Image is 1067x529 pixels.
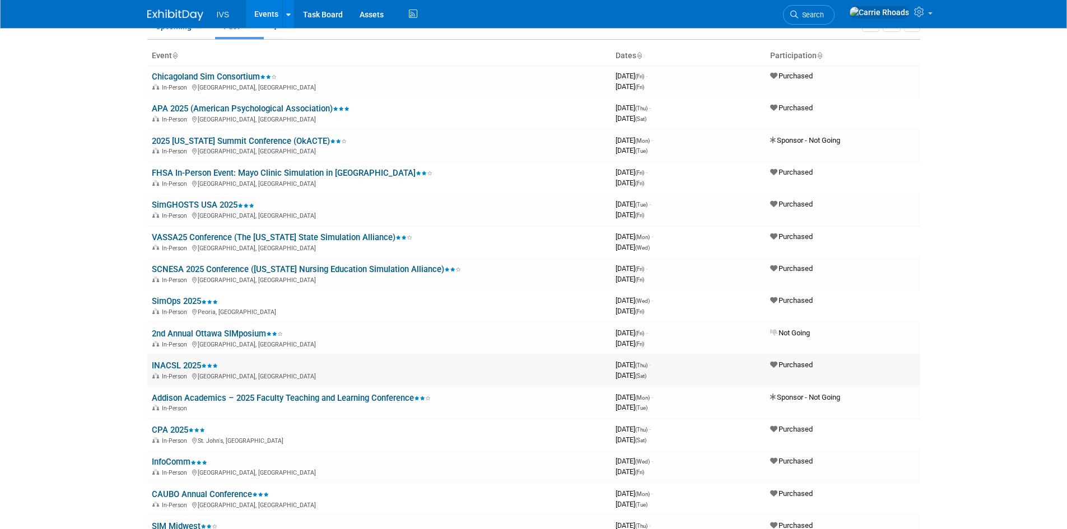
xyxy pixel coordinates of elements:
[635,212,644,218] span: (Fri)
[152,307,607,316] div: Peoria, [GEOGRAPHIC_DATA]
[649,425,651,433] span: -
[770,136,840,144] span: Sponsor - Not Going
[770,296,813,305] span: Purchased
[770,361,813,369] span: Purchased
[635,138,650,144] span: (Mon)
[651,393,653,401] span: -
[162,148,190,155] span: In-Person
[152,393,431,403] a: Addison Academics – 2025 Faculty Teaching and Learning Conference
[162,502,190,509] span: In-Person
[635,84,644,90] span: (Fri)
[616,393,653,401] span: [DATE]
[162,277,190,284] span: In-Person
[770,457,813,465] span: Purchased
[152,308,159,314] img: In-Person Event
[152,502,159,507] img: In-Person Event
[152,116,159,121] img: In-Person Event
[616,436,646,444] span: [DATE]
[651,489,653,498] span: -
[616,457,653,465] span: [DATE]
[635,148,647,154] span: (Tue)
[616,403,647,411] span: [DATE]
[770,489,813,498] span: Purchased
[635,73,644,79] span: (Fri)
[635,330,644,336] span: (Fri)
[162,469,190,476] span: In-Person
[616,339,644,348] span: [DATE]
[147,10,203,21] img: ExhibitDay
[649,104,651,112] span: -
[635,266,644,272] span: (Fri)
[162,116,190,123] span: In-Person
[152,373,159,378] img: In-Person Event
[783,5,835,25] a: Search
[162,341,190,348] span: In-Person
[147,46,611,65] th: Event
[616,146,647,155] span: [DATE]
[770,200,813,208] span: Purchased
[646,264,647,273] span: -
[152,425,205,435] a: CPA 2025
[616,104,651,112] span: [DATE]
[611,46,766,65] th: Dates
[152,275,607,284] div: [GEOGRAPHIC_DATA], [GEOGRAPHIC_DATA]
[651,232,653,241] span: -
[152,179,607,188] div: [GEOGRAPHIC_DATA], [GEOGRAPHIC_DATA]
[152,210,607,219] div: [GEOGRAPHIC_DATA], [GEOGRAPHIC_DATA]
[152,146,607,155] div: [GEOGRAPHIC_DATA], [GEOGRAPHIC_DATA]
[635,245,650,251] span: (Wed)
[152,437,159,443] img: In-Person Event
[770,168,813,176] span: Purchased
[162,437,190,444] span: In-Person
[616,329,647,337] span: [DATE]
[616,489,653,498] span: [DATE]
[616,243,650,251] span: [DATE]
[616,361,651,369] span: [DATE]
[152,180,159,186] img: In-Person Event
[172,51,178,60] a: Sort by Event Name
[616,296,653,305] span: [DATE]
[770,232,813,241] span: Purchased
[152,72,277,82] a: Chicagoland Sim Consortium
[152,212,159,218] img: In-Person Event
[651,136,653,144] span: -
[770,264,813,273] span: Purchased
[649,200,651,208] span: -
[635,395,650,401] span: (Mon)
[635,341,644,347] span: (Fri)
[152,329,283,339] a: 2nd Annual Ottawa SIMposium
[649,361,651,369] span: -
[152,243,607,252] div: [GEOGRAPHIC_DATA], [GEOGRAPHIC_DATA]
[635,502,647,508] span: (Tue)
[616,500,647,508] span: [DATE]
[162,308,190,316] span: In-Person
[152,104,350,114] a: APA 2025 (American Psychological Association)
[217,10,230,19] span: IVS
[152,469,159,475] img: In-Person Event
[162,212,190,219] span: In-Person
[616,467,644,476] span: [DATE]
[651,457,653,465] span: -
[162,245,190,252] span: In-Person
[635,308,644,315] span: (Fri)
[635,116,646,122] span: (Sat)
[152,339,607,348] div: [GEOGRAPHIC_DATA], [GEOGRAPHIC_DATA]
[616,179,644,187] span: [DATE]
[152,405,159,410] img: In-Person Event
[635,437,646,443] span: (Sat)
[616,72,647,80] span: [DATE]
[152,84,159,90] img: In-Person Event
[152,136,347,146] a: 2025 [US_STATE] Summit Conference (OkACTE)
[770,104,813,112] span: Purchased
[770,393,840,401] span: Sponsor - Not Going
[635,373,646,379] span: (Sat)
[152,232,412,242] a: VASSA25 Conference (The [US_STATE] State Simulation Alliance)
[152,361,218,371] a: INACSL 2025
[635,202,647,208] span: (Tue)
[152,277,159,282] img: In-Person Event
[635,170,644,176] span: (Fri)
[635,180,644,186] span: (Fri)
[616,425,651,433] span: [DATE]
[162,373,190,380] span: In-Person
[152,200,254,210] a: SimGHOSTS USA 2025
